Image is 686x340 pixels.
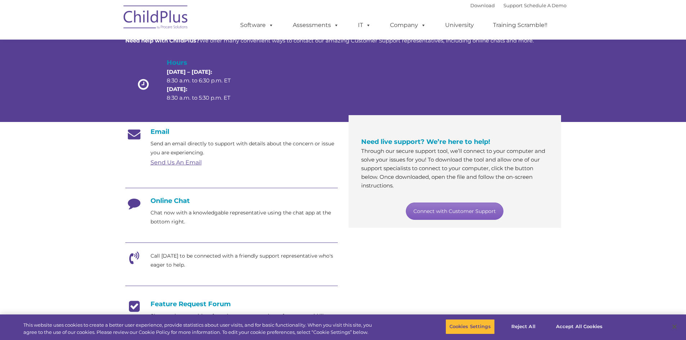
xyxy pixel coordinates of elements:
[445,319,495,334] button: Cookies Settings
[286,18,346,32] a: Assessments
[167,68,212,75] strong: [DATE] – [DATE]:
[406,203,503,220] a: Connect with Customer Support
[501,319,546,334] button: Reject All
[524,3,566,8] a: Schedule A Demo
[125,37,199,44] strong: Need help with ChildPlus?
[151,312,338,339] p: Share and vote on ideas for enhancements and new features you’d like to see added to ChildPlus. Y...
[470,3,566,8] font: |
[151,139,338,157] p: Send an email directly to support with details about the concern or issue you are experiencing.
[125,37,534,44] span: We offer many convenient ways to contact our amazing Customer Support representatives, including ...
[125,300,338,308] h4: Feature Request Forum
[486,18,555,32] a: Training Scramble!!
[503,3,523,8] a: Support
[120,0,192,36] img: ChildPlus by Procare Solutions
[167,68,243,102] p: 8:30 a.m. to 6:30 p.m. ET 8:30 a.m. to 5:30 p.m. ET
[23,322,377,336] div: This website uses cookies to create a better user experience, provide statistics about user visit...
[552,319,606,334] button: Accept All Cookies
[438,18,481,32] a: University
[351,18,378,32] a: IT
[125,128,338,136] h4: Email
[151,251,338,269] p: Call [DATE] to be connected with a friendly support representative who's eager to help.
[470,3,495,8] a: Download
[383,18,433,32] a: Company
[151,208,338,226] p: Chat now with a knowledgable representative using the chat app at the bottom right.
[361,138,490,146] span: Need live support? We’re here to help!
[233,18,281,32] a: Software
[125,197,338,205] h4: Online Chat
[151,159,202,166] a: Send Us An Email
[361,147,548,190] p: Through our secure support tool, we’ll connect to your computer and solve your issues for you! To...
[167,86,187,92] strong: [DATE]:
[667,319,682,335] button: Close
[167,58,243,68] h4: Hours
